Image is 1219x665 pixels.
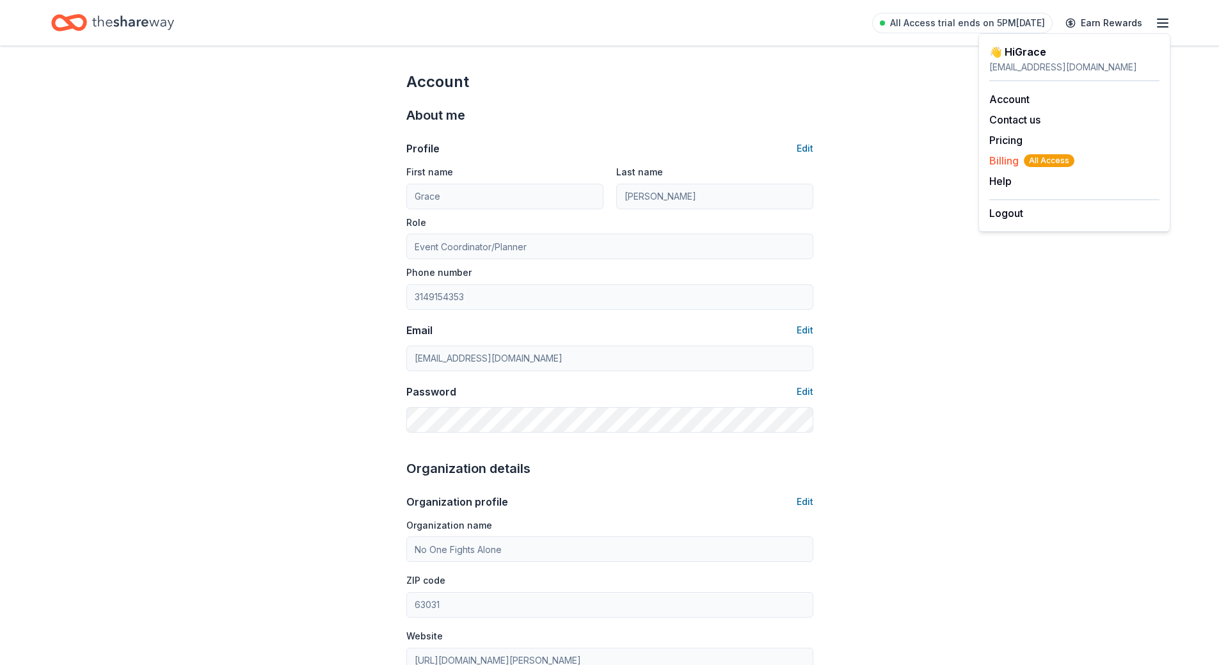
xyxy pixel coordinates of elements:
[406,141,440,156] div: Profile
[406,494,508,509] div: Organization profile
[406,72,813,92] div: Account
[406,105,813,125] div: About me
[406,519,492,532] label: Organization name
[406,166,453,179] label: First name
[797,494,813,509] button: Edit
[989,93,1030,106] a: Account
[989,153,1074,168] span: Billing
[406,216,426,229] label: Role
[406,574,445,587] label: ZIP code
[989,60,1159,75] div: [EMAIL_ADDRESS][DOMAIN_NAME]
[989,134,1023,147] a: Pricing
[51,8,174,38] a: Home
[406,384,456,399] div: Password
[989,205,1023,221] button: Logout
[989,173,1012,189] button: Help
[406,630,443,643] label: Website
[406,592,813,618] input: 12345 (U.S. only)
[406,266,472,279] label: Phone number
[872,13,1053,33] a: All Access trial ends on 5PM[DATE]
[1058,12,1150,35] a: Earn Rewards
[989,112,1040,127] button: Contact us
[797,323,813,338] button: Edit
[797,141,813,156] button: Edit
[989,153,1074,168] button: BillingAll Access
[989,44,1159,60] div: 👋 Hi Grace
[1024,154,1074,167] span: All Access
[616,166,663,179] label: Last name
[406,323,433,338] div: Email
[890,15,1045,31] span: All Access trial ends on 5PM[DATE]
[406,458,813,479] div: Organization details
[797,384,813,399] button: Edit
